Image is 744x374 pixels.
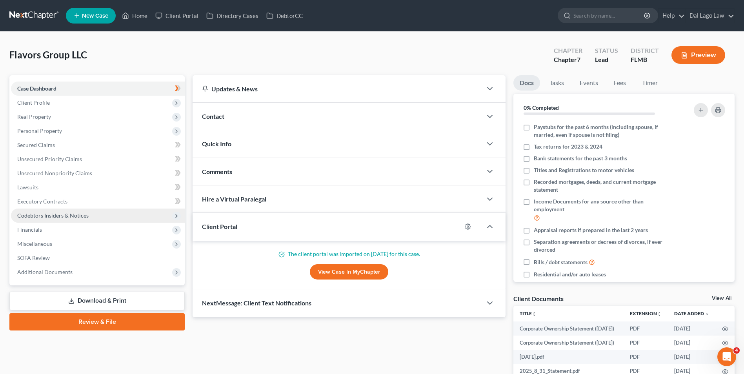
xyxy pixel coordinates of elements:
div: Updates & News [202,85,473,93]
span: Tax returns for 2023 & 2024 [534,143,602,151]
a: Tasks [543,75,570,91]
div: Client Documents [513,294,564,303]
span: Case Dashboard [17,85,56,92]
i: unfold_more [657,312,662,316]
span: Recorded mortgages, deeds, and current mortgage statement [534,178,673,194]
a: Case Dashboard [11,82,185,96]
span: Unsecured Nonpriority Claims [17,170,92,176]
button: Preview [671,46,725,64]
p: The client portal was imported on [DATE] for this case. [202,250,496,258]
a: Titleunfold_more [520,310,537,316]
span: 4 [733,347,740,354]
a: Review & File [9,313,185,330]
div: FLMB [631,55,659,64]
span: Bills / debt statements [534,258,588,266]
div: Chapter [554,46,582,55]
span: Bank statements for the past 3 months [534,154,627,162]
td: PDF [624,336,668,350]
span: Income Documents for any source other than employment [534,198,673,213]
td: [DATE].pdf [513,350,624,364]
span: Lawsuits [17,184,38,191]
a: DebtorCC [262,9,307,23]
a: Lawsuits [11,180,185,194]
div: Status [595,46,618,55]
span: Additional Documents [17,269,73,275]
span: NextMessage: Client Text Notifications [202,299,311,307]
span: Executory Contracts [17,198,67,205]
span: SOFA Review [17,254,50,261]
span: Personal Property [17,127,62,134]
span: Quick Info [202,140,231,147]
td: PDF [624,350,668,364]
td: [DATE] [668,321,716,336]
span: Unsecured Priority Claims [17,156,82,162]
a: Fees [608,75,633,91]
td: [DATE] [668,350,716,364]
span: Paystubs for the past 6 months (including spouse, if married, even if spouse is not filing) [534,123,673,139]
td: [DATE] [668,336,716,350]
span: Client Profile [17,99,50,106]
span: Codebtors Insiders & Notices [17,212,89,219]
a: Executory Contracts [11,194,185,209]
span: New Case [82,13,108,19]
a: Unsecured Priority Claims [11,152,185,166]
a: View All [712,296,731,301]
a: Timer [636,75,664,91]
a: Docs [513,75,540,91]
i: unfold_more [532,312,537,316]
a: Help [659,9,685,23]
a: Events [573,75,604,91]
td: PDF [624,321,668,336]
a: Client Portal [151,9,202,23]
td: Corporate Ownership Statement ([DATE]) [513,321,624,336]
a: Unsecured Nonpriority Claims [11,166,185,180]
a: SOFA Review [11,251,185,265]
span: Miscellaneous [17,240,52,247]
a: Directory Cases [202,9,262,23]
div: District [631,46,659,55]
span: Secured Claims [17,142,55,148]
span: Titles and Registrations to motor vehicles [534,166,634,174]
div: Chapter [554,55,582,64]
input: Search by name... [573,8,645,23]
span: Financials [17,226,42,233]
a: Extensionunfold_more [630,310,662,316]
span: Flavors Group LLC [9,49,87,60]
iframe: Intercom live chat [717,347,736,366]
div: Lead [595,55,618,64]
i: expand_more [705,312,709,316]
span: Real Property [17,113,51,120]
a: View Case in MyChapter [310,264,388,280]
a: Download & Print [9,292,185,310]
strong: 0% Completed [524,104,559,111]
span: Residential and/or auto leases [534,271,606,278]
span: Appraisal reports if prepared in the last 2 years [534,226,648,234]
a: Dal Lago Law [686,9,734,23]
a: Home [118,9,151,23]
td: Corporate Ownership Statement ([DATE]) [513,336,624,350]
a: Secured Claims [11,138,185,152]
span: 7 [577,56,580,63]
a: Date Added expand_more [674,310,709,316]
span: Contact [202,113,224,120]
span: Client Portal [202,223,237,230]
span: Separation agreements or decrees of divorces, if ever divorced [534,238,673,254]
span: Comments [202,168,232,175]
span: Hire a Virtual Paralegal [202,195,266,203]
